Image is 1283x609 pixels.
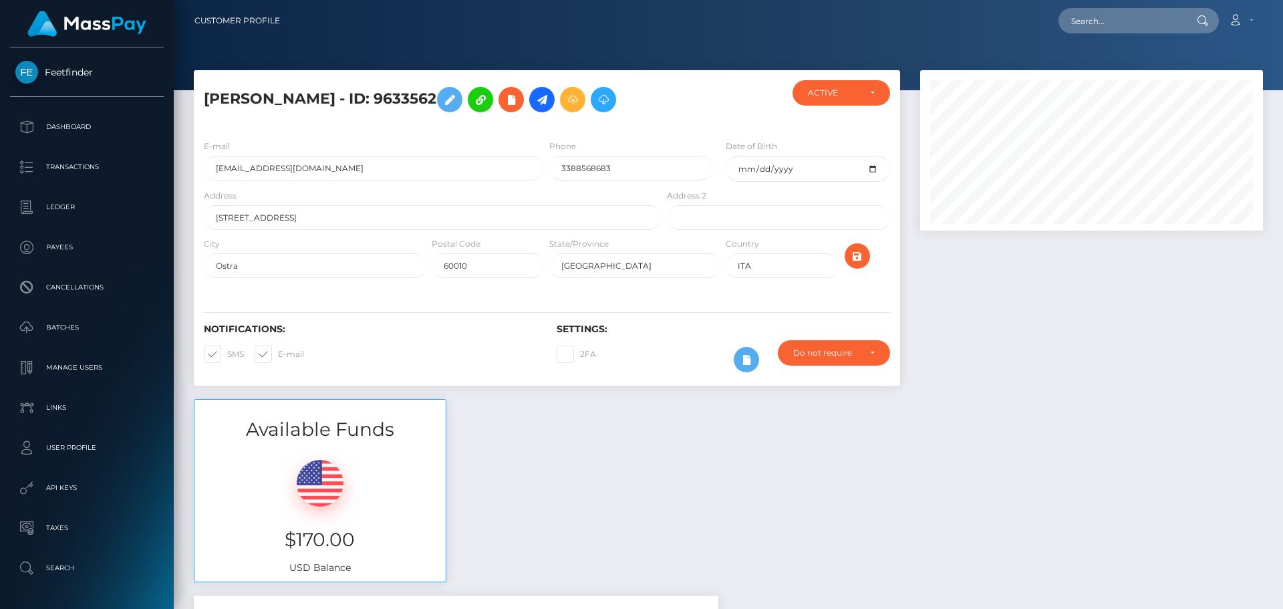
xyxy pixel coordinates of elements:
[15,438,158,458] p: User Profile
[778,340,890,366] button: Do not require
[204,324,537,335] h6: Notifications:
[726,140,777,152] label: Date of Birth
[15,117,158,137] p: Dashboard
[15,358,158,378] p: Manage Users
[10,351,164,384] a: Manage Users
[10,271,164,304] a: Cancellations
[10,231,164,264] a: Payees
[204,80,654,119] h5: [PERSON_NAME] - ID: 9633562
[10,511,164,545] a: Taxes
[557,324,889,335] h6: Settings:
[432,238,480,250] label: Postal Code
[15,237,158,257] p: Payees
[529,87,555,112] a: Initiate Payout
[204,527,436,553] h3: $170.00
[549,140,576,152] label: Phone
[297,460,343,507] img: USD.png
[15,197,158,217] p: Ledger
[204,190,237,202] label: Address
[15,558,158,578] p: Search
[10,391,164,424] a: Links
[793,80,890,106] button: ACTIVE
[204,346,244,363] label: SMS
[15,157,158,177] p: Transactions
[194,7,280,35] a: Customer Profile
[10,191,164,224] a: Ledger
[808,88,859,98] div: ACTIVE
[194,416,446,443] h3: Available Funds
[667,190,706,202] label: Address 2
[204,238,220,250] label: City
[15,318,158,338] p: Batches
[15,518,158,538] p: Taxes
[10,431,164,465] a: User Profile
[10,471,164,505] a: API Keys
[10,110,164,144] a: Dashboard
[204,140,230,152] label: E-mail
[726,238,759,250] label: Country
[15,277,158,297] p: Cancellations
[27,11,146,37] img: MassPay Logo
[15,398,158,418] p: Links
[557,346,596,363] label: 2FA
[10,311,164,344] a: Batches
[255,346,304,363] label: E-mail
[15,478,158,498] p: API Keys
[549,238,609,250] label: State/Province
[10,66,164,78] span: Feetfinder
[1058,8,1184,33] input: Search...
[194,443,446,582] div: USD Balance
[15,61,38,84] img: Feetfinder
[10,150,164,184] a: Transactions
[793,348,859,358] div: Do not require
[10,552,164,585] a: Search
